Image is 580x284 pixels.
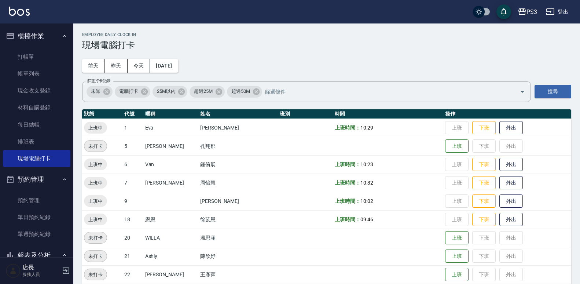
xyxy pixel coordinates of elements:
[122,119,143,137] td: 1
[535,85,571,98] button: 搜尋
[526,7,537,17] div: PS3
[445,231,469,245] button: 上班
[9,7,30,16] img: Logo
[87,78,110,84] label: 篩選打卡記錄
[227,88,254,95] span: 超過50M
[335,125,360,131] b: 上班時間：
[445,139,469,153] button: 上班
[105,59,128,73] button: 昨天
[3,133,70,150] a: 排班表
[190,88,217,95] span: 超過25M
[443,109,571,119] th: 操作
[153,88,180,95] span: 25M以內
[3,170,70,189] button: 預約管理
[6,263,21,278] img: Person
[84,179,107,187] span: 上班中
[84,142,107,150] span: 未打卡
[472,213,496,226] button: 下班
[87,88,105,95] span: 未知
[3,246,70,265] button: 報表及分析
[198,155,278,174] td: 鍾侑展
[22,264,60,271] h5: 店長
[360,125,373,131] span: 10:29
[543,5,571,19] button: 登出
[82,109,122,119] th: 狀態
[143,119,198,137] td: Eva
[153,86,188,98] div: 25M以內
[517,86,528,98] button: Open
[445,250,469,263] button: 上班
[360,161,373,167] span: 10:23
[84,252,107,260] span: 未打卡
[198,109,278,119] th: 姓名
[84,197,107,205] span: 上班中
[3,116,70,133] a: 每日結帳
[499,121,523,135] button: 外出
[122,174,143,192] td: 7
[143,229,198,247] td: WILLA
[87,86,113,98] div: 未知
[198,174,278,192] td: 周怡慧
[198,229,278,247] td: 溫思涵
[143,210,198,229] td: 恩恩
[515,4,540,19] button: PS3
[496,4,511,19] button: save
[143,265,198,284] td: [PERSON_NAME]
[122,137,143,155] td: 5
[3,48,70,65] a: 打帳單
[472,121,496,135] button: 下班
[84,161,107,168] span: 上班中
[499,176,523,190] button: 外出
[360,216,373,222] span: 09:46
[335,161,360,167] b: 上班時間：
[115,88,143,95] span: 電腦打卡
[150,59,178,73] button: [DATE]
[22,271,60,278] p: 服務人員
[122,109,143,119] th: 代號
[128,59,150,73] button: 今天
[333,109,443,119] th: 時間
[198,137,278,155] td: 孔翔郁
[84,216,107,223] span: 上班中
[84,234,107,242] span: 未打卡
[143,247,198,265] td: Ashly
[3,192,70,209] a: 預約管理
[82,40,571,50] h3: 現場電腦打卡
[143,109,198,119] th: 暱稱
[198,119,278,137] td: [PERSON_NAME]
[82,59,105,73] button: 前天
[3,65,70,82] a: 帳單列表
[82,32,571,37] h2: Employee Daily Clock In
[3,226,70,243] a: 單週預約紀錄
[227,86,262,98] div: 超過50M
[445,268,469,281] button: 上班
[472,158,496,171] button: 下班
[122,229,143,247] td: 20
[143,137,198,155] td: [PERSON_NAME]
[472,194,496,208] button: 下班
[472,176,496,190] button: 下班
[3,99,70,116] a: 材料自購登錄
[122,265,143,284] td: 22
[499,213,523,226] button: 外出
[335,216,360,222] b: 上班時間：
[198,265,278,284] td: 王彥寯
[115,86,150,98] div: 電腦打卡
[360,198,373,204] span: 10:02
[3,82,70,99] a: 現金收支登錄
[499,158,523,171] button: 外出
[122,155,143,174] td: 6
[335,180,360,186] b: 上班時間：
[360,180,373,186] span: 10:32
[278,109,333,119] th: 班別
[143,155,198,174] td: Van
[122,210,143,229] td: 18
[122,247,143,265] td: 21
[3,26,70,45] button: 櫃檯作業
[263,85,507,98] input: 篩選條件
[143,174,198,192] td: [PERSON_NAME]
[3,150,70,167] a: 現場電腦打卡
[84,124,107,132] span: 上班中
[190,86,225,98] div: 超過25M
[84,271,107,278] span: 未打卡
